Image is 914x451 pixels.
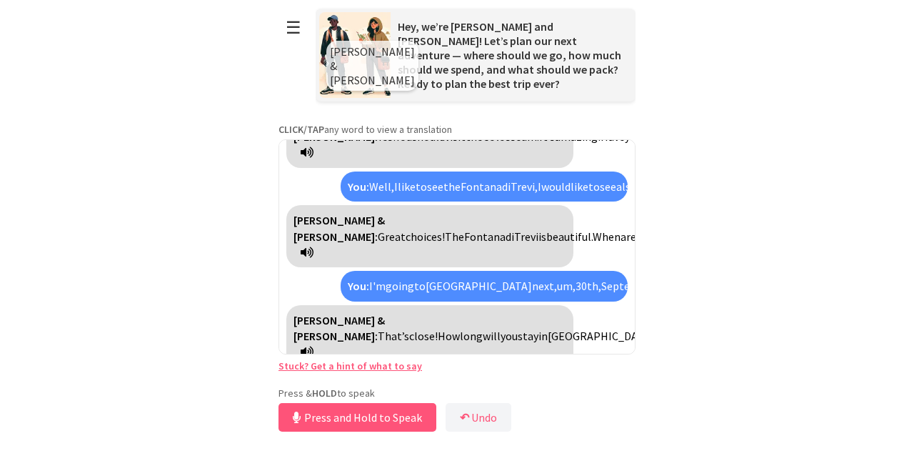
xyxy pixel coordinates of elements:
[278,403,436,432] button: Press and Hold to Speak
[506,229,514,244] span: di
[593,229,621,244] span: When
[461,179,502,194] span: Fontana
[394,179,398,194] span: I
[460,410,469,425] b: ↶
[466,129,483,144] span: the
[369,179,394,194] span: Well,
[293,114,385,144] strong: [PERSON_NAME] & [PERSON_NAME]:
[378,129,396,144] span: Yes!
[532,279,557,293] span: next,
[483,129,539,144] span: Colosseum.
[464,229,506,244] span: Fontana
[341,172,628,202] div: Click to translate
[416,179,427,194] span: to
[600,179,616,194] span: see
[427,179,443,194] span: see
[588,179,600,194] span: to
[443,179,461,194] span: the
[286,205,573,267] div: Click to translate
[483,329,501,343] span: will
[502,179,511,194] span: di
[369,279,386,293] span: I'm
[571,179,588,194] span: like
[426,279,532,293] span: [GEOGRAPHIC_DATA]
[546,229,593,244] span: beautiful.
[409,329,438,343] span: close!
[538,329,548,343] span: in
[445,229,464,244] span: The
[501,329,518,343] span: you
[398,179,416,194] span: like
[414,279,426,293] span: to
[625,129,642,144] span: you
[621,229,636,244] span: are
[378,229,406,244] span: Great
[330,44,415,87] span: [PERSON_NAME] & [PERSON_NAME]
[518,329,538,343] span: stay
[348,179,369,194] strong: You:
[539,129,555,144] span: It’s
[341,271,628,301] div: Click to translate
[396,129,412,144] span: You
[601,279,656,293] span: September
[348,279,369,293] strong: You:
[460,329,483,343] span: long
[548,329,659,343] span: [GEOGRAPHIC_DATA]?
[446,403,511,432] button: ↶Undo
[555,129,601,144] span: amazing!
[286,305,573,367] div: Click to translate
[378,329,409,343] span: That’s
[386,279,414,293] span: going
[445,129,466,144] span: visit
[406,229,445,244] span: choices!
[511,179,538,194] span: Trevi,
[293,213,385,243] strong: [PERSON_NAME] & [PERSON_NAME]:
[538,229,546,244] span: is
[557,279,576,293] span: um,
[398,19,621,91] span: Hey, we’re [PERSON_NAME] and [PERSON_NAME]! Let’s plan our next adventure — where should we go, h...
[278,123,636,136] p: any word to view a translation
[601,129,625,144] span: Have
[576,279,601,293] span: 30th,
[412,129,445,144] span: should
[616,179,637,194] span: also
[278,9,308,46] button: ☰
[293,313,385,343] strong: [PERSON_NAME] & [PERSON_NAME]:
[319,12,391,98] img: Scenario Image
[278,387,636,400] p: Press & to speak
[312,387,337,400] strong: HOLD
[538,179,541,194] span: I
[438,329,460,343] span: How
[278,123,324,136] strong: CLICK/TAP
[278,360,422,372] a: Stuck? Get a hint of what to say
[541,179,571,194] span: would
[514,229,538,244] span: Trevi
